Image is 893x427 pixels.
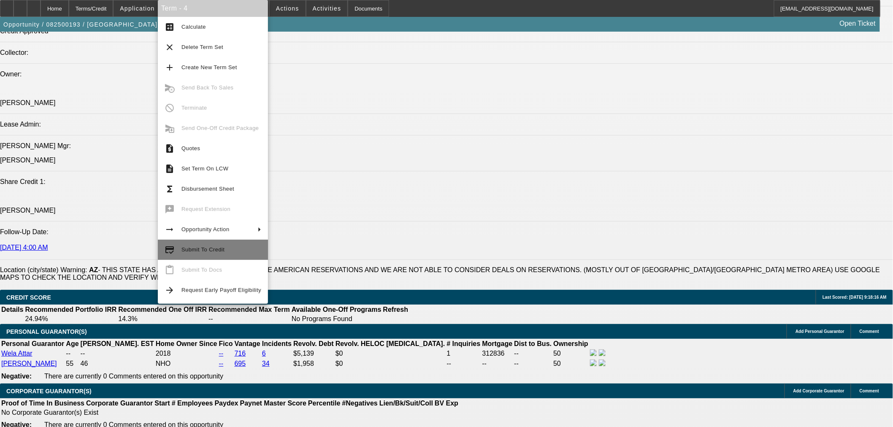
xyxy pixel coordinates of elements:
[181,44,223,50] span: Delete Term Set
[1,350,32,357] a: Wela Attar
[219,360,224,367] a: --
[6,388,92,395] span: CORPORATE GUARANTOR(S)
[120,5,154,12] span: Application
[66,340,78,347] b: Age
[235,340,260,347] b: Vantage
[208,305,290,314] th: Recommended Max Term
[1,408,462,417] td: No Corporate Guarantor(s) Exist
[482,349,513,358] td: 312836
[335,359,446,368] td: $0
[181,165,228,172] span: Set Term On LCW
[154,400,170,407] b: Start
[262,340,292,347] b: Incidents
[165,224,175,235] mat-icon: arrow_right_alt
[276,5,299,12] span: Actions
[482,359,513,368] td: --
[181,246,225,253] span: Submit To Credit
[114,0,161,16] button: Application
[181,186,234,192] span: Disbursement Sheet
[181,145,200,151] span: Quotes
[65,359,79,368] td: 55
[165,143,175,154] mat-icon: request_quote
[793,389,844,393] span: Add Corporate Guarantor
[308,400,340,407] b: Percentile
[446,349,481,358] td: 1
[181,226,230,232] span: Opportunity Action
[836,16,879,31] a: Open Ticket
[262,360,270,367] a: 34
[599,349,606,356] img: linkedin-icon.png
[383,305,409,314] th: Refresh
[165,164,175,174] mat-icon: description
[553,340,588,347] b: Ownership
[165,42,175,52] mat-icon: clear
[165,245,175,255] mat-icon: credit_score
[118,305,207,314] th: Recommended One Off IRR
[1,340,64,347] b: Personal Guarantor
[293,340,334,347] b: Revolv. Debt
[172,400,213,407] b: # Employees
[1,373,32,380] b: Negative:
[860,389,879,393] span: Comment
[270,0,306,16] button: Actions
[155,359,218,368] td: NHO
[80,359,154,368] td: 46
[235,360,246,367] a: 695
[81,340,154,347] b: [PERSON_NAME]. EST
[219,340,233,347] b: Fico
[446,359,481,368] td: --
[860,329,879,334] span: Comment
[482,340,513,347] b: Mortgage
[181,24,206,30] span: Calculate
[1,305,24,314] th: Details
[80,349,154,358] td: --
[156,350,171,357] span: 2018
[590,359,597,366] img: facebook-icon.png
[553,349,589,358] td: 50
[1,399,85,408] th: Proof of Time In Business
[6,294,51,301] span: CREDIT SCORE
[44,373,223,380] span: There are currently 0 Comments entered on this opportunity
[24,305,117,314] th: Recommended Portfolio IRR
[118,315,207,323] td: 14.3%
[293,349,334,358] td: $5,139
[435,400,458,407] b: BV Exp
[823,295,887,300] span: Last Scored: [DATE] 9:18:16 AM
[6,328,87,335] span: PERSONAL GUARANTOR(S)
[165,285,175,295] mat-icon: arrow_forward
[599,359,606,366] img: linkedin-icon.png
[553,359,589,368] td: 50
[208,315,290,323] td: --
[1,360,57,367] a: [PERSON_NAME]
[313,5,341,12] span: Activities
[235,350,246,357] a: 716
[215,400,238,407] b: Paydex
[262,350,266,357] a: 6
[379,400,433,407] b: Lien/Bk/Suit/Coll
[240,400,306,407] b: Paynet Master Score
[24,315,117,323] td: 24.94%
[86,400,153,407] b: Corporate Guarantor
[156,340,217,347] b: Home Owner Since
[335,349,446,358] td: $0
[291,315,382,323] td: No Programs Found
[65,349,79,358] td: --
[219,350,224,357] a: --
[89,266,98,273] b: AZ
[3,21,258,28] span: Opportunity / 082500193 / [GEOGRAPHIC_DATA] Towing LLC / [PERSON_NAME]
[181,287,261,293] span: Request Early Payoff Eligibility
[514,349,552,358] td: --
[306,0,348,16] button: Activities
[796,329,844,334] span: Add Personal Guarantor
[293,359,334,368] td: $1,958
[291,305,382,314] th: Available One-Off Programs
[590,349,597,356] img: facebook-icon.png
[342,400,378,407] b: #Negatives
[165,184,175,194] mat-icon: functions
[446,340,480,347] b: # Inquiries
[165,22,175,32] mat-icon: calculate
[336,340,445,347] b: Revolv. HELOC [MEDICAL_DATA].
[181,64,237,70] span: Create New Term Set
[165,62,175,73] mat-icon: add
[514,359,552,368] td: --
